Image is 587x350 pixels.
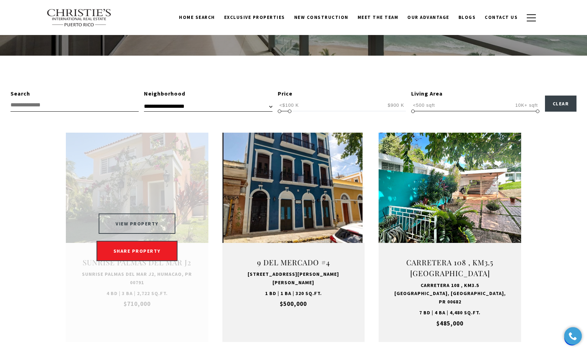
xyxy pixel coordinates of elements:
[522,8,540,28] button: button
[174,11,220,24] a: Home Search
[66,133,208,342] a: Open this option
[411,89,539,98] div: Living Area
[278,89,406,98] div: Price
[290,11,353,24] a: New Construction
[278,102,301,108] span: <$100 K
[485,14,518,20] span: Contact Us
[407,14,449,20] span: Our Advantage
[458,14,476,20] span: Blogs
[95,214,179,220] a: VIEW PROPERTY VIEW PROPERTY
[454,11,481,24] a: Blogs
[353,11,403,24] a: Meet the Team
[99,213,175,234] button: VIEW PROPERTY
[386,102,406,108] span: $900 K
[47,9,112,27] img: Christie's International Real Estate text transparent background
[513,102,539,108] span: 10K+ sqft
[403,11,454,24] a: Our Advantage
[411,102,437,108] span: <500 sqft
[97,241,178,261] a: SHARE PROPERTY
[144,89,272,98] div: Neighborhood
[11,89,139,98] div: Search
[220,11,290,24] a: Exclusive Properties
[545,96,577,112] button: Clear
[224,14,285,20] span: Exclusive Properties
[294,14,348,20] span: New Construction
